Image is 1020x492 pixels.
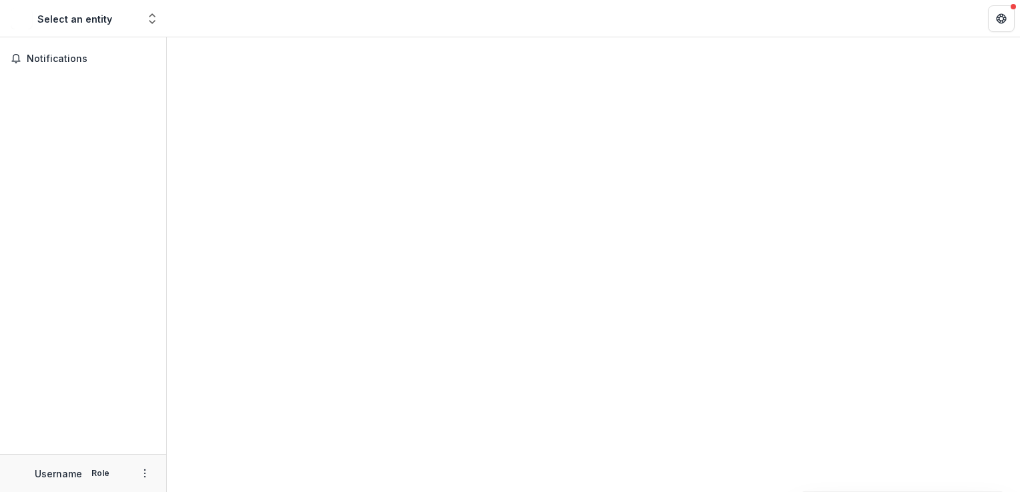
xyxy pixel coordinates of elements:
[37,12,112,26] div: Select an entity
[35,467,82,481] p: Username
[87,467,113,479] p: Role
[988,5,1015,32] button: Get Help
[137,465,153,481] button: More
[143,5,162,32] button: Open entity switcher
[27,53,156,65] span: Notifications
[5,48,161,69] button: Notifications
